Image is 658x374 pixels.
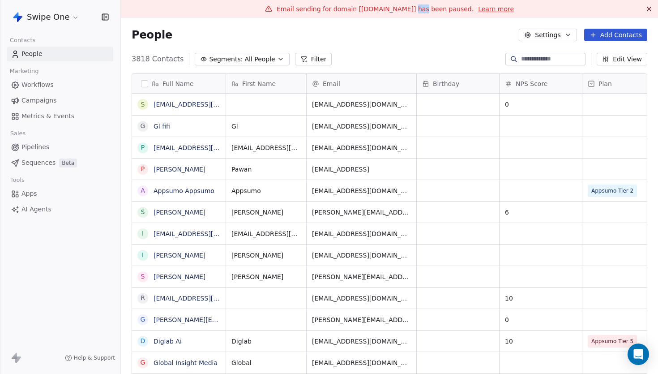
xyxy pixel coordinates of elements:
span: Marketing [6,64,43,78]
a: SequencesBeta [7,155,113,170]
span: Segments: [209,55,243,64]
div: D [141,336,145,346]
span: Sequences [21,158,56,168]
a: Help & Support [65,354,115,361]
a: [EMAIL_ADDRESS][DOMAIN_NAME] [154,230,263,237]
div: G [141,121,145,131]
span: AI Agents [21,205,51,214]
span: [EMAIL_ADDRESS][DOMAIN_NAME] [312,337,411,346]
span: 10 [505,337,577,346]
span: People [21,49,43,59]
div: i [142,250,144,260]
span: Sales [6,127,30,140]
a: [EMAIL_ADDRESS][DOMAIN_NAME] [154,101,263,108]
span: Help & Support [74,354,115,361]
a: People [7,47,113,61]
a: [EMAIL_ADDRESS][DOMAIN_NAME] [154,144,263,151]
button: Filter [295,53,332,65]
button: Settings [519,29,577,41]
span: 0 [505,315,577,324]
span: All People [244,55,275,64]
div: First Name [226,74,306,93]
a: [PERSON_NAME][EMAIL_ADDRESS][DOMAIN_NAME] [154,316,315,323]
img: Swipe%20One%20Logo%201-1.svg [13,12,23,22]
span: Email sending for domain [[DOMAIN_NAME]] has been paused. [277,5,474,13]
a: Learn more [478,4,514,13]
a: AI Agents [7,202,113,217]
span: Appsumo [231,186,301,195]
span: [PERSON_NAME][EMAIL_ADDRESS][DOMAIN_NAME] [312,272,411,281]
a: [PERSON_NAME] [154,166,205,173]
span: [EMAIL_ADDRESS] [312,165,411,174]
div: Open Intercom Messenger [628,344,649,365]
div: G [141,358,145,367]
a: Campaigns [7,93,113,108]
span: [EMAIL_ADDRESS][DOMAIN_NAME] [312,122,411,131]
span: 6 [505,208,577,217]
span: [EMAIL_ADDRESS][DOMAIN_NAME] [312,229,411,238]
span: [EMAIL_ADDRESS][DOMAIN_NAME] [231,229,301,238]
span: 3818 Contacts [132,54,184,64]
span: [PERSON_NAME] [231,251,301,260]
span: People [132,28,172,42]
div: r [141,293,145,303]
div: s [141,100,145,109]
span: 10 [505,294,577,303]
span: [EMAIL_ADDRESS][DOMAIN_NAME] [231,143,301,152]
a: [PERSON_NAME] [154,273,205,280]
div: NPS Score [500,74,582,93]
span: Appsumo Tier 5 [591,337,633,346]
span: NPS Score [516,79,547,88]
a: Global Insight Media [154,359,218,366]
div: S [141,272,145,281]
div: Full Name [132,74,226,93]
a: Workflows [7,77,113,92]
button: Add Contacts [584,29,647,41]
span: [EMAIL_ADDRESS][DOMAIN_NAME] [312,251,411,260]
button: Swipe One [11,9,81,25]
span: Metrics & Events [21,112,74,121]
div: i [142,229,144,238]
span: Workflows [21,80,54,90]
div: p [141,143,145,152]
div: Email [307,74,416,93]
div: S [141,207,145,217]
span: [EMAIL_ADDRESS][DOMAIN_NAME] [312,100,411,109]
span: Diglab [231,337,301,346]
span: [PERSON_NAME][EMAIL_ADDRESS][PERSON_NAME][DOMAIN_NAME] [312,208,411,217]
div: A [141,186,145,195]
span: [EMAIL_ADDRESS][DOMAIN_NAME] [312,186,411,195]
span: [PERSON_NAME] [231,272,301,281]
button: Edit View [597,53,647,65]
span: Contacts [6,34,39,47]
a: [EMAIL_ADDRESS][DOMAIN_NAME] [154,295,263,302]
div: Birthday [417,74,499,93]
a: [PERSON_NAME] [154,252,205,259]
span: Campaigns [21,96,56,105]
a: Pipelines [7,140,113,155]
span: [PERSON_NAME] [231,208,301,217]
span: [EMAIL_ADDRESS][DOMAIN_NAME] [312,143,411,152]
a: Apps [7,186,113,201]
span: Swipe One [27,11,70,23]
a: [PERSON_NAME] [154,209,205,216]
span: Global [231,358,301,367]
span: Pipelines [21,142,49,152]
a: Diglab Ai [154,338,182,345]
span: Apps [21,189,37,198]
span: Appsumo Tier 2 [591,186,633,195]
span: Beta [59,159,77,168]
span: Plan [598,79,612,88]
span: Gl [231,122,301,131]
span: 0 [505,100,577,109]
span: Full Name [162,79,194,88]
div: P [141,164,145,174]
span: Tools [6,173,28,187]
span: Pawan [231,165,301,174]
span: [EMAIL_ADDRESS][DOMAIN_NAME] [312,294,411,303]
span: First Name [242,79,276,88]
a: Appsumo Appsumo [154,187,214,194]
span: Birthday [433,79,459,88]
span: [EMAIL_ADDRESS][DOMAIN_NAME] [312,358,411,367]
span: Email [323,79,340,88]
